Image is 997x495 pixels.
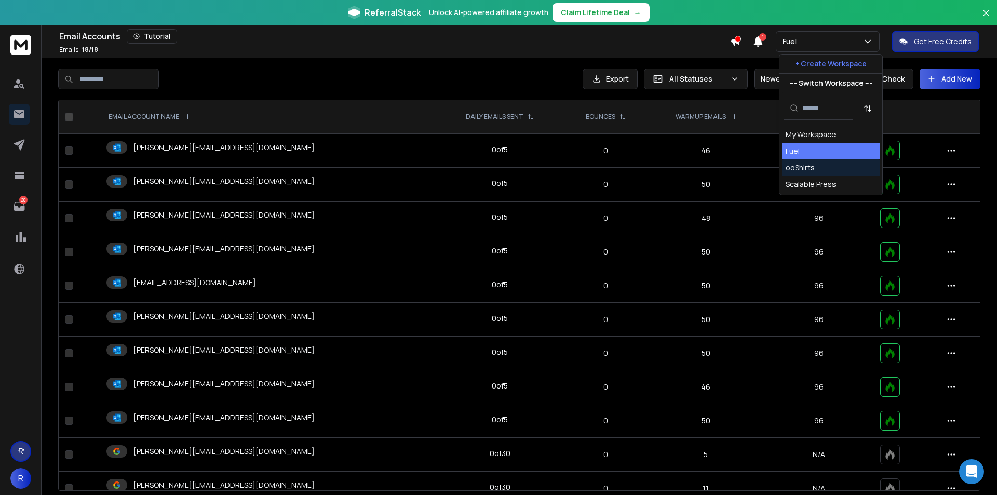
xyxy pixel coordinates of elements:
[570,382,642,392] p: 0
[770,449,868,460] p: N/A
[133,345,315,355] p: [PERSON_NAME][EMAIL_ADDRESS][DOMAIN_NAME]
[795,59,867,69] p: + Create Workspace
[133,210,315,220] p: [PERSON_NAME][EMAIL_ADDRESS][DOMAIN_NAME]
[133,311,315,322] p: [PERSON_NAME][EMAIL_ADDRESS][DOMAIN_NAME]
[492,414,508,425] div: 0 of 5
[648,168,764,202] td: 50
[764,370,874,404] td: 96
[9,196,30,217] a: 20
[133,412,315,423] p: [PERSON_NAME][EMAIL_ADDRESS][DOMAIN_NAME]
[786,179,836,190] div: Scalable Press
[648,134,764,168] td: 46
[790,78,872,88] p: --- Switch Workspace ---
[583,69,638,89] button: Export
[492,144,508,155] div: 0 of 5
[109,113,190,121] div: EMAIL ACCOUNT NAME
[19,196,28,204] p: 20
[570,483,642,493] p: 0
[764,134,874,168] td: 96
[492,178,508,189] div: 0 of 5
[570,247,642,257] p: 0
[648,235,764,269] td: 50
[133,176,315,186] p: [PERSON_NAME][EMAIL_ADDRESS][DOMAIN_NAME]
[133,244,315,254] p: [PERSON_NAME][EMAIL_ADDRESS][DOMAIN_NAME]
[764,202,874,235] td: 96
[492,279,508,290] div: 0 of 5
[492,313,508,324] div: 0 of 5
[133,446,315,457] p: [PERSON_NAME][EMAIL_ADDRESS][DOMAIN_NAME]
[570,179,642,190] p: 0
[770,483,868,493] p: N/A
[133,277,256,288] p: [EMAIL_ADDRESS][DOMAIN_NAME]
[570,416,642,426] p: 0
[492,212,508,222] div: 0 of 5
[570,280,642,291] p: 0
[914,36,972,47] p: Get Free Credits
[764,235,874,269] td: 96
[786,146,800,156] div: Fuel
[466,113,523,121] p: DAILY EMAILS SENT
[10,468,31,489] button: R
[759,33,766,41] span: 1
[570,213,642,223] p: 0
[892,31,979,52] button: Get Free Credits
[783,36,801,47] p: Fuel
[634,7,641,18] span: →
[553,3,650,22] button: Claim Lifetime Deal→
[764,269,874,303] td: 96
[648,370,764,404] td: 46
[959,459,984,484] div: Open Intercom Messenger
[570,314,642,325] p: 0
[490,448,510,459] div: 0 of 30
[786,163,815,173] div: ooShirts
[59,29,730,44] div: Email Accounts
[648,303,764,337] td: 50
[648,202,764,235] td: 48
[133,480,315,490] p: [PERSON_NAME][EMAIL_ADDRESS][DOMAIN_NAME]
[648,269,764,303] td: 50
[570,145,642,156] p: 0
[786,129,836,140] div: My Workspace
[59,46,98,54] p: Emails :
[920,69,980,89] button: Add New
[648,404,764,438] td: 50
[492,381,508,391] div: 0 of 5
[764,303,874,337] td: 96
[133,142,315,153] p: [PERSON_NAME][EMAIL_ADDRESS][DOMAIN_NAME]
[570,449,642,460] p: 0
[127,29,177,44] button: Tutorial
[779,55,882,73] button: + Create Workspace
[648,438,764,472] td: 5
[586,113,615,121] p: BOUNCES
[648,337,764,370] td: 50
[429,7,548,18] p: Unlock AI-powered affiliate growth
[979,6,993,31] button: Close banner
[492,347,508,357] div: 0 of 5
[490,482,510,492] div: 0 of 30
[764,337,874,370] td: 96
[669,74,726,84] p: All Statuses
[365,6,421,19] span: ReferralStack
[764,404,874,438] td: 96
[764,168,874,202] td: 96
[676,113,726,121] p: WARMUP EMAILS
[82,45,98,54] span: 18 / 18
[857,98,878,119] button: Sort by Sort A-Z
[754,69,821,89] button: Newest
[570,348,642,358] p: 0
[492,246,508,256] div: 0 of 5
[133,379,315,389] p: [PERSON_NAME][EMAIL_ADDRESS][DOMAIN_NAME]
